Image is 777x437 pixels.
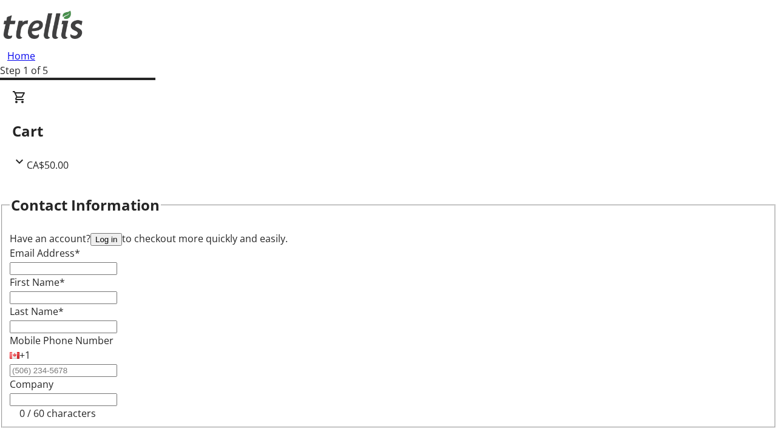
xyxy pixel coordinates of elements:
h2: Contact Information [11,194,160,216]
label: Last Name* [10,305,64,318]
span: CA$50.00 [27,158,69,172]
label: Company [10,378,53,391]
tr-character-limit: 0 / 60 characters [19,407,96,420]
button: Log in [90,233,122,246]
div: CartCA$50.00 [12,90,765,172]
input: (506) 234-5678 [10,364,117,377]
label: First Name* [10,276,65,289]
div: Have an account? to checkout more quickly and easily. [10,231,767,246]
label: Email Address* [10,246,80,260]
h2: Cart [12,120,765,142]
label: Mobile Phone Number [10,334,114,347]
